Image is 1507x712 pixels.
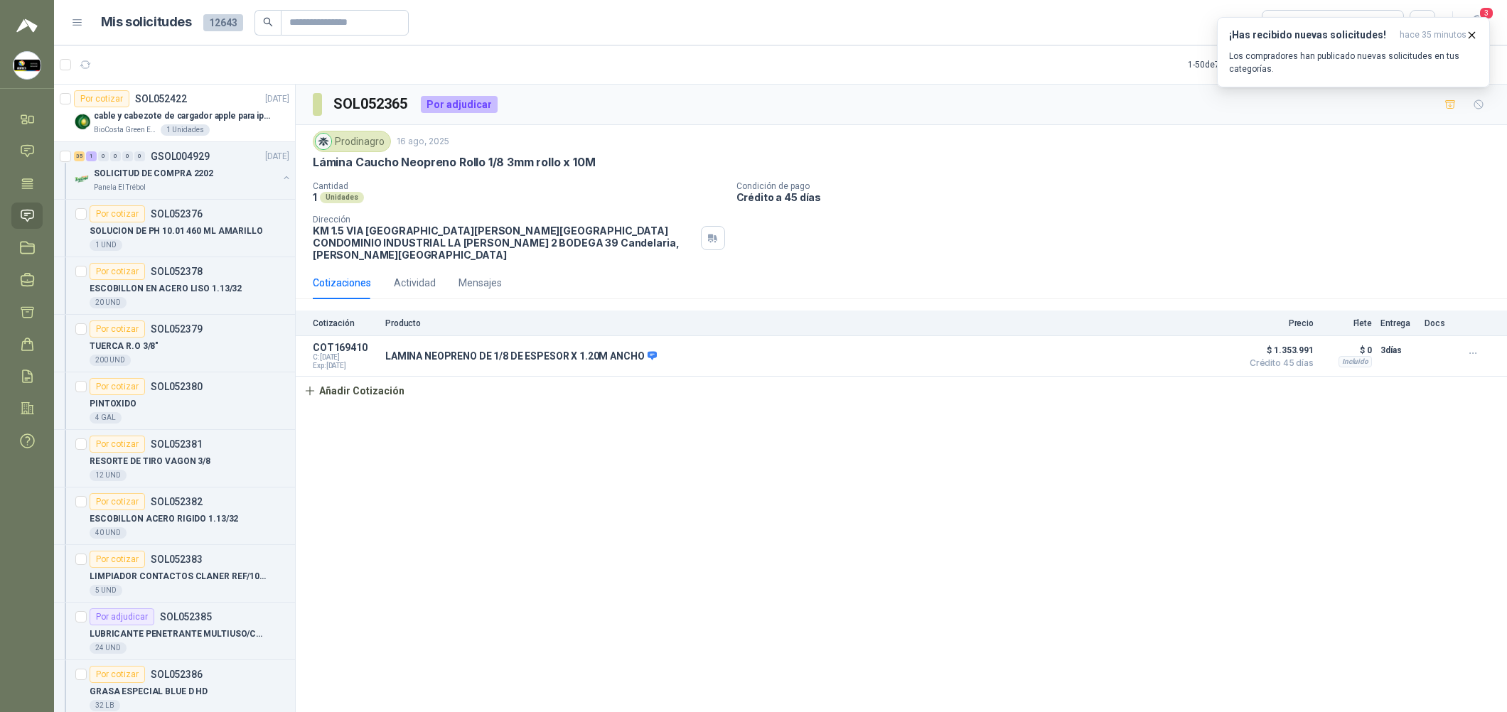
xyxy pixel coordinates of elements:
[296,377,412,405] button: Añadir Cotización
[313,215,695,225] p: Dirección
[54,372,295,430] a: Por cotizarSOL052380PINTOXIDO4 GAL
[90,608,154,625] div: Por adjudicar
[74,113,91,130] img: Company Logo
[313,131,391,152] div: Prodinagro
[313,353,377,362] span: C: [DATE]
[86,151,97,161] div: 1
[90,512,238,526] p: ESCOBILLON ACERO RIGIDO 1.13/32
[90,320,145,338] div: Por cotizar
[151,439,203,449] p: SOL052381
[90,340,159,353] p: TUERCA R.O 3/8"
[90,397,136,411] p: PINTOXIDO
[90,355,131,366] div: 200 UND
[394,275,436,291] div: Actividad
[313,191,317,203] p: 1
[1380,342,1416,359] p: 3 días
[90,263,145,280] div: Por cotizar
[74,171,91,188] img: Company Logo
[90,570,267,583] p: LIMPIADOR CONTACTOS CLANER REF/10229811
[333,93,409,115] h3: SOL052365
[90,455,210,468] p: RESORTE DE TIRO VAGON 3/8
[90,493,145,510] div: Por cotizar
[54,430,295,487] a: Por cotizarSOL052381RESORTE DE TIRO VAGON 3/812 UND
[90,642,127,654] div: 24 UND
[1479,6,1494,20] span: 3
[16,17,38,34] img: Logo peakr
[90,412,122,424] div: 4 GAL
[151,669,203,679] p: SOL052386
[151,266,203,276] p: SOL052378
[122,151,133,161] div: 0
[110,151,121,161] div: 0
[90,666,145,683] div: Por cotizar
[90,585,122,596] div: 5 UND
[1188,53,1280,76] div: 1 - 50 de 7495
[54,603,295,660] a: Por adjudicarSOL052385LUBRICANTE PENETRANTE MULTIUSO/CRC 3-3624 UND
[151,151,210,161] p: GSOL004929
[151,497,203,507] p: SOL052382
[313,342,377,353] p: COT169410
[74,148,292,193] a: 35 1 0 0 0 0 GSOL004929[DATE] Company LogoSOLICITUD DE COMPRA 2202Panela El Trébol
[385,318,1234,328] p: Producto
[1400,29,1466,41] span: hace 35 minutos
[736,191,1501,203] p: Crédito a 45 días
[74,151,85,161] div: 35
[90,225,263,238] p: SOLUCION DE PH 10.01 460 ML AMARILLO
[90,239,122,251] div: 1 UND
[151,382,203,392] p: SOL052380
[1243,342,1314,359] span: $ 1.353.991
[1271,15,1301,31] div: Todas
[90,685,208,698] p: GRASA ESPECIAL BLUE D HD
[54,200,295,257] a: Por cotizarSOL052376SOLUCION DE PH 10.01 460 ML AMARILLO1 UND
[90,627,267,641] p: LUBRICANTE PENETRANTE MULTIUSO/CRC 3-36
[54,545,295,603] a: Por cotizarSOL052383LIMPIADOR CONTACTOS CLANER REF/102298115 UND
[90,436,145,453] div: Por cotizar
[1229,50,1478,75] p: Los compradores han publicado nuevas solicitudes en tus categorías.
[90,282,242,296] p: ESCOBILLON EN ACERO LISO 1.13/32
[320,192,364,203] div: Unidades
[98,151,109,161] div: 0
[151,209,203,219] p: SOL052376
[135,94,187,104] p: SOL052422
[265,150,289,163] p: [DATE]
[90,378,145,395] div: Por cotizar
[313,225,695,261] p: KM 1.5 VIA [GEOGRAPHIC_DATA][PERSON_NAME][GEOGRAPHIC_DATA] CONDOMINIO INDUSTRIAL LA [PERSON_NAME]...
[90,527,127,539] div: 40 UND
[1464,10,1490,36] button: 3
[94,182,146,193] p: Panela El Trébol
[161,124,210,136] div: 1 Unidades
[265,92,289,106] p: [DATE]
[1425,318,1453,328] p: Docs
[385,350,657,363] p: LAMINA NEOPRENO DE 1/8 DE ESPESOR X 1.20M ANCHO
[54,85,295,142] a: Por cotizarSOL052422[DATE] Company Logocable y cabezote de cargador apple para iphoneBioCosta Gre...
[421,96,498,113] div: Por adjudicar
[1322,318,1372,328] p: Flete
[313,275,371,291] div: Cotizaciones
[94,124,158,136] p: BioCosta Green Energy S.A.S
[94,109,271,123] p: cable y cabezote de cargador apple para iphone
[458,275,502,291] div: Mensajes
[134,151,145,161] div: 0
[90,205,145,222] div: Por cotizar
[90,551,145,568] div: Por cotizar
[90,700,120,711] div: 32 LB
[313,362,377,370] span: Exp: [DATE]
[1322,342,1372,359] p: $ 0
[1229,29,1394,41] h3: ¡Has recibido nuevas solicitudes!
[14,52,41,79] img: Company Logo
[313,318,377,328] p: Cotización
[1380,318,1416,328] p: Entrega
[151,554,203,564] p: SOL052383
[151,324,203,334] p: SOL052379
[1243,359,1314,367] span: Crédito 45 días
[1339,356,1372,367] div: Incluido
[160,612,212,622] p: SOL052385
[203,14,243,31] span: 12643
[74,90,129,107] div: Por cotizar
[316,134,331,149] img: Company Logo
[736,181,1501,191] p: Condición de pago
[313,155,595,170] p: Lámina Caucho Neopreno Rollo 1/8 3mm rollo x 10M
[54,257,295,315] a: Por cotizarSOL052378ESCOBILLON EN ACERO LISO 1.13/3220 UND
[263,17,273,27] span: search
[1243,318,1314,328] p: Precio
